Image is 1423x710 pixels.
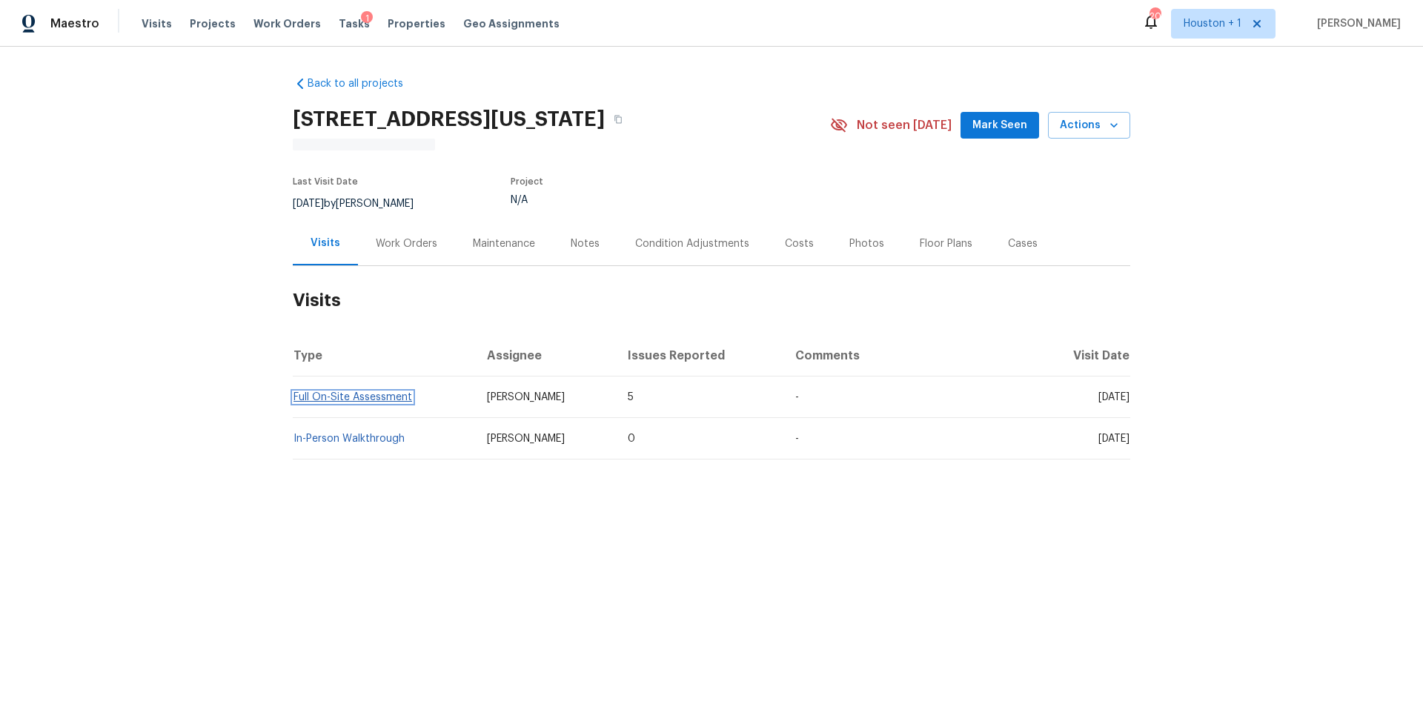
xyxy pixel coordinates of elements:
div: Cases [1008,236,1038,251]
span: Visits [142,16,172,31]
span: Geo Assignments [463,16,560,31]
span: Tasks [339,19,370,29]
span: [PERSON_NAME] [487,434,565,444]
div: by [PERSON_NAME] [293,195,431,213]
span: 0 [628,434,635,444]
th: Issues Reported [616,335,783,376]
a: In-Person Walkthrough [293,434,405,444]
div: Visits [311,236,340,251]
th: Assignee [475,335,616,376]
span: - [795,392,799,402]
span: Mark Seen [972,116,1027,135]
span: Not seen [DATE] [857,118,952,133]
button: Mark Seen [961,112,1039,139]
span: [DATE] [1098,434,1130,444]
span: - [795,434,799,444]
span: Actions [1060,116,1118,135]
span: [DATE] [293,199,324,209]
span: Last Visit Date [293,177,358,186]
span: Houston + 1 [1184,16,1241,31]
span: Maestro [50,16,99,31]
div: Floor Plans [920,236,972,251]
div: N/A [511,195,795,205]
button: Actions [1048,112,1130,139]
span: [DATE] [1098,392,1130,402]
span: [PERSON_NAME] [1311,16,1401,31]
div: Photos [849,236,884,251]
th: Comments [783,335,1035,376]
div: 1 [361,11,373,26]
th: Type [293,335,475,376]
span: Projects [190,16,236,31]
span: Work Orders [253,16,321,31]
div: 20 [1150,9,1160,24]
div: Work Orders [376,236,437,251]
span: Properties [388,16,445,31]
div: Maintenance [473,236,535,251]
h2: [STREET_ADDRESS][US_STATE] [293,112,605,127]
h2: Visits [293,266,1130,335]
a: Back to all projects [293,76,435,91]
span: 5 [628,392,634,402]
div: Notes [571,236,600,251]
a: Full On-Site Assessment [293,392,412,402]
div: Condition Adjustments [635,236,749,251]
button: Copy Address [605,106,631,133]
th: Visit Date [1035,335,1130,376]
span: [PERSON_NAME] [487,392,565,402]
span: Project [511,177,543,186]
div: Costs [785,236,814,251]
